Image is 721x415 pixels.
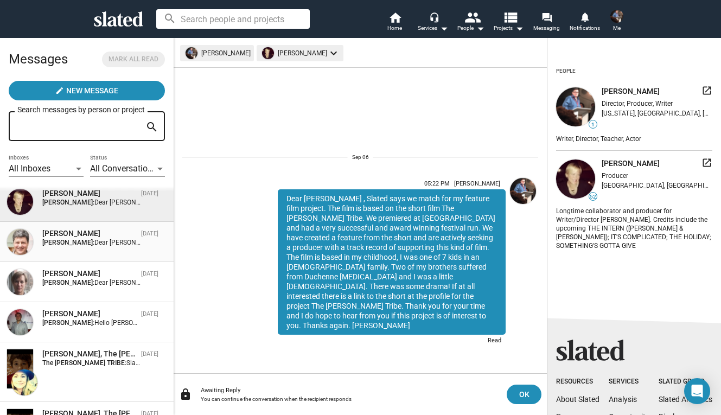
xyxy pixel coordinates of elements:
[7,229,33,255] img: Anthony Bregman
[589,122,597,128] span: 1
[570,22,600,35] span: Notifications
[376,11,414,35] a: Home
[437,22,450,35] mat-icon: arrow_drop_down
[474,22,487,35] mat-icon: arrow_drop_down
[502,9,518,25] mat-icon: view_list
[145,119,158,136] mat-icon: search
[7,309,33,335] img: Rob Simmons
[156,9,310,29] input: Search people and projects
[604,8,630,36] button: Jane BakerMe
[566,11,604,35] a: Notifications
[589,194,597,200] span: 52
[507,385,541,404] button: OK
[201,387,498,394] div: Awaiting Reply
[515,385,533,404] span: OK
[141,230,158,237] time: [DATE]
[602,100,712,107] div: Director, Producer, Writer
[429,12,439,22] mat-icon: headset_mic
[556,87,595,126] img: undefined
[42,349,137,359] div: Jandi Swanson, The PARKER TRIBE
[278,335,506,348] div: Read
[42,269,137,279] div: Anne Carey
[9,163,50,174] span: All Inboxes
[179,388,192,401] mat-icon: lock
[414,11,452,35] button: Services
[141,310,158,317] time: [DATE]
[602,110,712,117] div: [US_STATE], [GEOGRAPHIC_DATA], [GEOGRAPHIC_DATA]
[90,163,157,174] span: All Conversations
[556,378,599,386] div: Resources
[42,279,94,286] strong: [PERSON_NAME]:
[327,47,340,60] mat-icon: keyboard_arrow_down
[613,22,621,35] span: Me
[556,63,576,79] div: People
[9,46,68,72] h2: Messages
[602,182,712,189] div: [GEOGRAPHIC_DATA], [GEOGRAPHIC_DATA], [GEOGRAPHIC_DATA]
[602,172,712,180] div: Producer
[454,180,500,187] span: [PERSON_NAME]
[418,22,448,35] div: Services
[684,378,710,404] div: Open Intercom Messenger
[141,350,158,357] time: [DATE]
[659,378,712,386] div: Slated Group
[457,22,484,35] div: People
[201,396,498,402] div: You can continue the conversation when the recipient responds
[141,270,158,277] time: [DATE]
[7,189,33,215] img: Suzanne Farwell
[513,22,526,35] mat-icon: arrow_drop_down
[602,158,660,169] span: [PERSON_NAME]
[556,395,599,404] a: About Slated
[42,188,137,199] div: Suzanne Farwell
[556,133,712,144] div: Writer, Director, Teacher, Actor
[42,228,137,239] div: Anthony Bregman
[42,319,94,327] strong: [PERSON_NAME]:
[541,12,552,22] mat-icon: forum
[556,205,712,251] div: Longtime collaborator and producer for Writer/Director [PERSON_NAME]. Credits include the upcomin...
[109,54,158,65] span: Mark all read
[490,11,528,35] button: Projects
[452,11,490,35] button: People
[609,395,637,404] a: Analysis
[528,11,566,35] a: Messaging
[257,45,343,61] mat-chip: [PERSON_NAME]
[102,52,165,67] button: Mark all read
[278,189,506,335] div: Dear [PERSON_NAME] , Slated says we match for my feature film project. The film is based on the s...
[262,47,274,59] img: undefined
[141,190,158,197] time: [DATE]
[66,81,118,100] span: New Message
[126,359,615,367] span: Slated surfaced you as a match for my project, The [PERSON_NAME] TRIBE. I would love to share mor...
[387,22,402,35] span: Home
[464,9,480,25] mat-icon: people
[42,309,137,319] div: Rob Simmons
[11,369,37,395] img: Jandi Swanson
[494,22,524,35] span: Projects
[701,157,712,168] mat-icon: launch
[602,86,660,97] span: [PERSON_NAME]
[510,178,536,204] img: Jane Baker
[556,159,595,199] img: undefined
[579,11,590,22] mat-icon: notifications
[7,269,33,295] img: Anne Carey
[424,180,450,187] span: 05:22 PM
[533,22,560,35] span: Messaging
[659,395,712,404] a: Slated Analytics
[701,85,712,96] mat-icon: launch
[388,11,401,24] mat-icon: home
[609,378,649,386] div: Services
[9,81,165,100] button: New Message
[610,10,623,23] img: Jane Baker
[42,199,94,206] strong: [PERSON_NAME]:
[42,239,94,246] strong: [PERSON_NAME]:
[7,349,33,388] img: The PARKER TRIBE
[55,86,64,95] mat-icon: create
[42,359,126,367] strong: The [PERSON_NAME] TRIBE:
[508,176,538,350] a: Jane Baker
